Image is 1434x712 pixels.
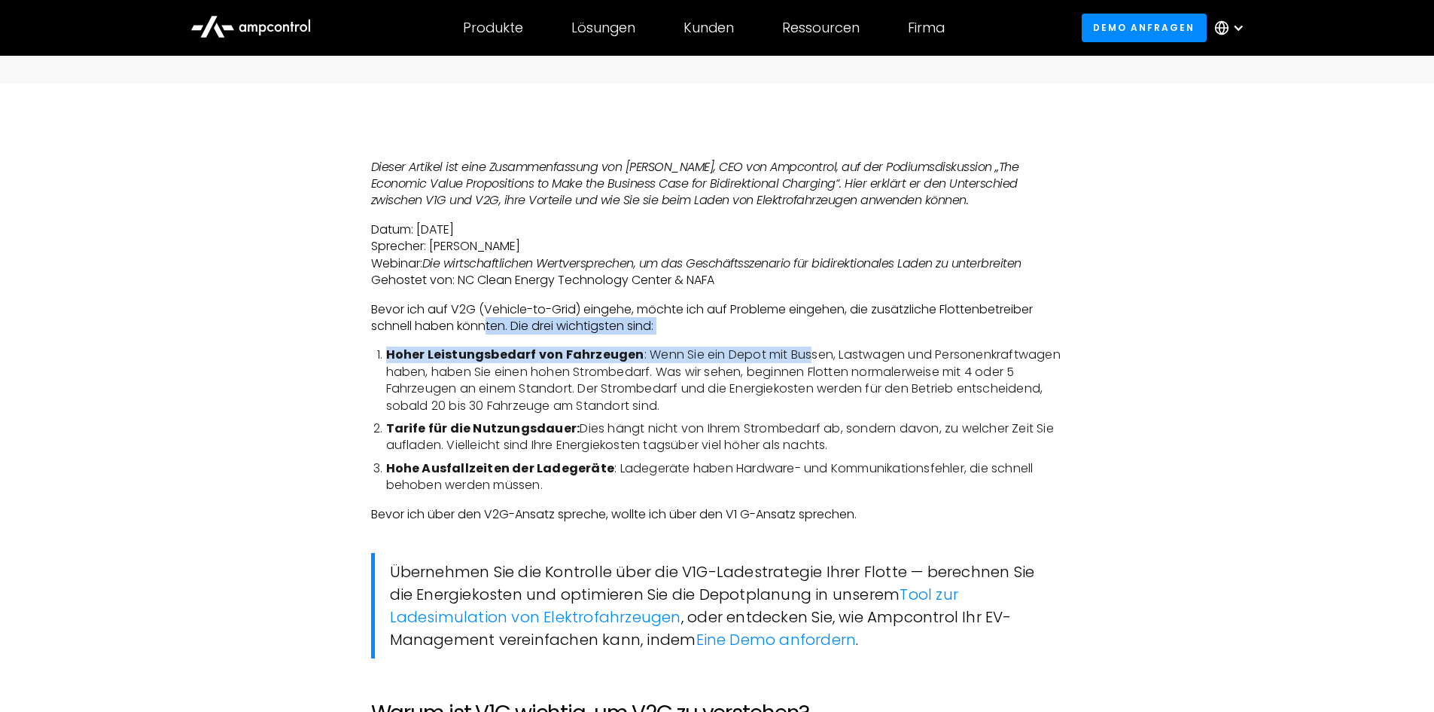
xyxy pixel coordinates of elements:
div: Lösungen [571,20,635,36]
a: Eine Demo anfordern [696,629,857,650]
em: Die wirtschaftlichen Wertversprechen, um das Geschäftsszenario für bidirektionales Laden zu unter... [422,255,1021,272]
div: Firma [908,20,945,36]
div: Ressourcen [782,20,860,36]
a: Demo anfragen [1082,14,1207,41]
div: Kunden [684,20,734,36]
p: Datum: [DATE] Sprecher: [PERSON_NAME] Webinar: Gehostet von: NC Clean Energy Technology Center & ... [371,222,1064,289]
em: Dieser Artikel ist eine Zusammenfassung von [PERSON_NAME], CEO von Ampcontrol, auf der Podiumsdis... [371,158,1019,209]
p: Bevor ich über den V2G-Ansatz spreche, wollte ich über den V1 G-Ansatz sprechen. [371,506,1064,523]
strong: Hoher Leistungsbedarf von Fahrzeugen [386,346,644,363]
strong: Tarife für die Nutzungsdauer: [386,420,580,437]
p: Bevor ich auf V2G (Vehicle-to-Grid) eingehe, möchte ich auf Probleme eingehen, die zusätzliche Fl... [371,301,1064,335]
strong: Hohe Ausfallzeiten der Ladegeräte [386,460,615,477]
a: Tool zur Ladesimulation von Elektrofahrzeugen [390,584,958,628]
li: : Wenn Sie ein Depot mit Bussen, Lastwagen und Personenkraftwagen haben, haben Sie einen hohen St... [386,347,1064,414]
li: Dies hängt nicht von Ihrem Strombedarf ab, sondern davon, zu welcher Zeit Sie aufladen. Vielleich... [386,420,1064,454]
li: : Ladegeräte haben Hardware- und Kommunikationsfehler, die schnell behoben werden müssen. [386,460,1064,494]
div: Produkte [463,20,523,36]
blockquote: Übernehmen Sie die Kontrolle über die V1G-Ladestrategie Ihrer Flotte — berechnen Sie die Energiek... [371,553,1064,659]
